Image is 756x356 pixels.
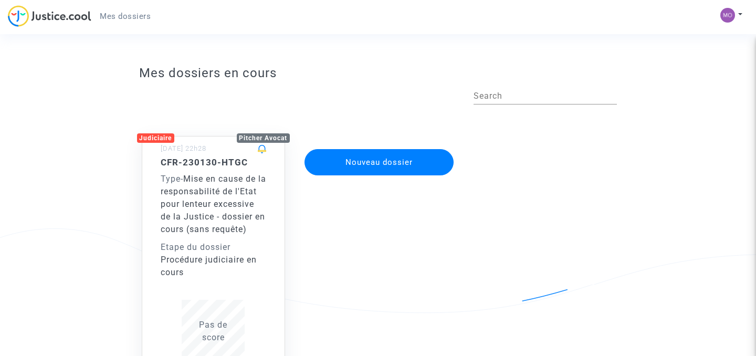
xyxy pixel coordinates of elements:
h3: Mes dossiers en cours [139,66,617,81]
span: Pas de score [199,320,227,342]
div: Pitcher Avocat [237,133,290,143]
span: Mise en cause de la responsabilité de l'Etat pour lenteur excessive de la Justice - dossier en co... [161,174,266,234]
a: Nouveau dossier [303,142,455,152]
div: Judiciaire [137,133,175,143]
div: Procédure judiciaire en cours [161,254,267,279]
span: Type [161,174,181,184]
img: jc-logo.svg [8,5,91,27]
a: Mes dossiers [91,8,159,24]
h5: CFR-230130-HTGC [161,157,267,167]
img: 5c13e6828d97ab84eb31bb63245fea88 [720,8,735,23]
span: Mes dossiers [100,12,151,21]
span: - [161,174,183,184]
div: Etape du dossier [161,241,267,254]
button: Nouveau dossier [304,149,454,175]
small: [DATE] 22h28 [161,144,206,152]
